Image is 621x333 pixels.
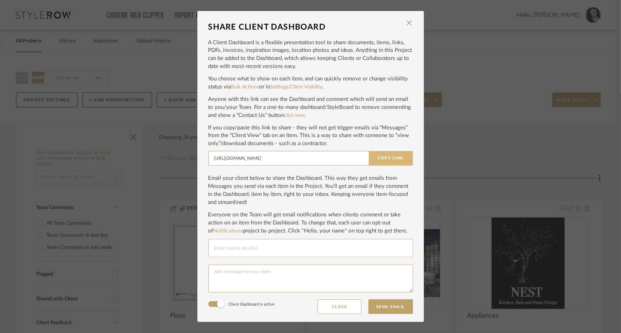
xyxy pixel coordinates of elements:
[208,124,413,148] p: If you copy/paste this link to share - they will not get trigger emails via “Messages” from the “...
[369,151,413,166] button: Copy Link
[214,243,407,253] mat-chip-grid: Email selection
[231,84,260,90] a: Bulk Actions
[368,299,413,314] button: Send Email
[284,113,307,118] a: click here.
[402,19,417,27] button: Close
[213,228,243,234] a: Notifications
[208,39,413,71] p: A Client Dashboard is a flexible presentation tool to share documents, items, links, PDFs, invoic...
[208,174,413,207] p: Email your client below to share the Dashboard. This way they get emails from Messages you send v...
[208,75,413,91] p: You choose what to show on each item, and can quickly remove or change visibility status via or in .
[214,244,407,253] input: Enter client's email(s)
[270,84,323,90] a: Settings/Client Visibility
[208,95,413,120] p: Anyone with this link can see the Dashboard and comment which will send an email to you/your Team...
[208,211,413,235] p: Everyone on the Team will get email notifications when clients comment or take action on an item ...
[208,19,402,35] div: SHARE CLIENT DASHBOARD
[318,299,361,314] button: Close
[208,19,413,35] dialog-header: SHARE CLIENT DASHBOARD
